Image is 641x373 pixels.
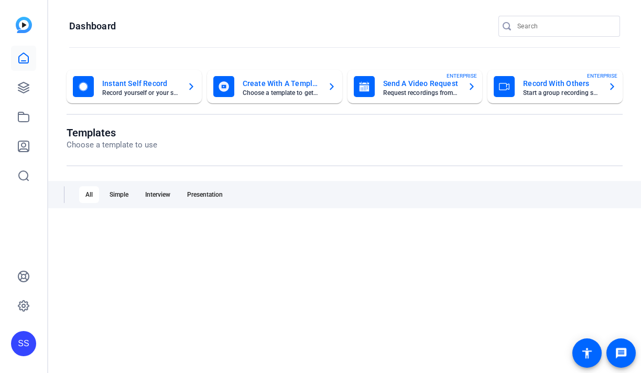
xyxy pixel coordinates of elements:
input: Search [517,20,612,33]
mat-icon: message [615,347,627,359]
mat-card-subtitle: Choose a template to get started [243,90,319,96]
span: ENTERPRISE [447,72,477,80]
div: Interview [139,186,177,203]
mat-card-subtitle: Request recordings from anyone, anywhere [383,90,460,96]
button: Instant Self RecordRecord yourself or your screen [67,70,202,103]
div: SS [11,331,36,356]
mat-card-title: Send A Video Request [383,77,460,90]
div: Simple [103,186,135,203]
mat-card-subtitle: Record yourself or your screen [102,90,179,96]
mat-card-title: Instant Self Record [102,77,179,90]
button: Create With A TemplateChoose a template to get started [207,70,342,103]
img: blue-gradient.svg [16,17,32,33]
span: ENTERPRISE [587,72,617,80]
mat-icon: accessibility [581,347,593,359]
div: All [79,186,99,203]
mat-card-title: Create With A Template [243,77,319,90]
button: Record With OthersStart a group recording sessionENTERPRISE [487,70,623,103]
mat-card-title: Record With Others [523,77,600,90]
mat-card-subtitle: Start a group recording session [523,90,600,96]
h1: Dashboard [69,20,116,33]
div: Presentation [181,186,229,203]
p: Choose a template to use [67,139,157,151]
button: Send A Video RequestRequest recordings from anyone, anywhereENTERPRISE [347,70,483,103]
h1: Templates [67,126,157,139]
